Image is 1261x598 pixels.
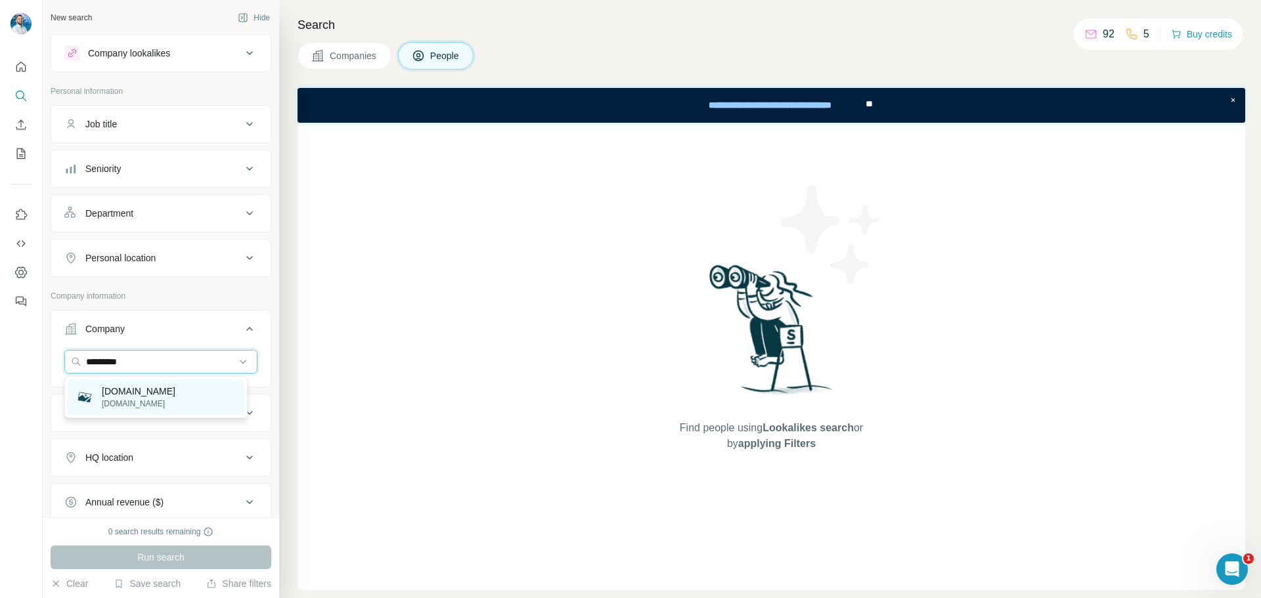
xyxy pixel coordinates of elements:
div: Job title [85,117,117,131]
iframe: Intercom live chat [1216,553,1248,585]
img: Surfe Illustration - Stars [772,175,890,293]
button: My lists [11,142,32,165]
button: Quick start [11,55,32,79]
h4: Search [298,16,1245,34]
button: Clear [51,577,88,590]
div: Personal location [85,251,156,265]
div: HQ location [85,451,133,464]
span: 1 [1243,553,1254,564]
p: [DOMAIN_NAME] [102,385,175,398]
p: 92 [1103,26,1115,42]
button: Use Surfe on LinkedIn [11,203,32,226]
img: leclanche.us [76,388,94,406]
div: Annual revenue ($) [85,496,164,509]
button: Company [51,313,271,350]
div: Company lookalikes [88,47,170,60]
button: Department [51,198,271,229]
div: Department [85,207,133,220]
button: Use Surfe API [11,232,32,255]
button: Industry [51,397,271,429]
div: Company [85,322,125,335]
div: Seniority [85,162,121,175]
img: Surfe Illustration - Woman searching with binoculars [703,261,840,408]
button: Buy credits [1171,25,1232,43]
p: 5 [1143,26,1149,42]
p: Company information [51,290,271,302]
span: applying Filters [738,438,816,449]
button: Share filters [206,577,271,590]
img: Avatar [11,13,32,34]
span: Find people using or by [666,420,876,452]
button: Enrich CSV [11,113,32,137]
span: Companies [330,49,378,62]
button: Dashboard [11,261,32,284]
button: Feedback [11,289,32,313]
div: 0 search results remaining [108,526,214,538]
button: HQ location [51,442,271,473]
button: Seniority [51,153,271,184]
iframe: Banner [298,88,1245,123]
span: Lookalikes search [763,422,854,433]
button: Save search [114,577,181,590]
button: Search [11,84,32,108]
button: Company lookalikes [51,37,271,69]
button: Job title [51,108,271,140]
span: People [430,49,460,62]
p: Personal information [51,85,271,97]
p: [DOMAIN_NAME] [102,398,175,410]
button: Personal location [51,242,271,274]
div: New search [51,12,92,24]
button: Annual revenue ($) [51,486,271,518]
button: Hide [229,8,279,28]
